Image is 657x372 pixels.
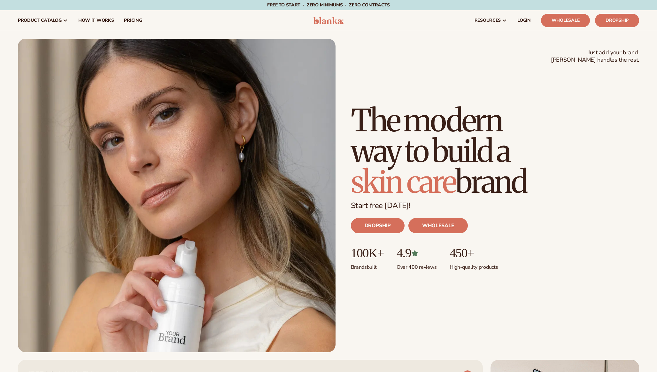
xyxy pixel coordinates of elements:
[351,246,384,260] p: 100K+
[595,14,639,27] a: Dropship
[313,17,344,24] img: logo
[13,10,73,31] a: product catalog
[124,18,142,23] span: pricing
[517,18,531,23] span: LOGIN
[450,246,498,260] p: 450+
[397,260,437,271] p: Over 400 reviews
[18,39,336,352] img: Blanka hero private label beauty Female holding tanning mousse
[408,218,468,233] a: WHOLESALE
[73,10,119,31] a: How It Works
[397,246,437,260] p: 4.9
[351,218,405,233] a: DROPSHIP
[512,10,536,31] a: LOGIN
[351,201,639,210] p: Start free [DATE]!
[267,2,390,8] span: Free to start · ZERO minimums · ZERO contracts
[78,18,114,23] span: How It Works
[351,105,555,197] h1: The modern way to build a brand
[541,14,590,27] a: Wholesale
[469,10,512,31] a: resources
[351,260,384,271] p: Brands built
[351,163,456,201] span: skin care
[551,49,639,64] span: Just add your brand. [PERSON_NAME] handles the rest.
[450,260,498,271] p: High-quality products
[475,18,501,23] span: resources
[18,18,62,23] span: product catalog
[119,10,147,31] a: pricing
